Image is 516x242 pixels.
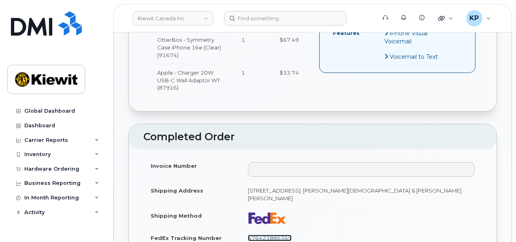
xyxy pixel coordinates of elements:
label: Shipping Address [151,187,203,195]
td: 1 [234,64,272,96]
td: $33.74 [272,64,306,96]
td: OtterBox - Symmetry Case iPhone 16e (Clear) (91674) [150,31,234,64]
a: 476423886369 [248,235,292,241]
span: KP [469,13,479,23]
iframe: Messenger Launcher [481,207,510,236]
span: Voicemail to Text [390,53,438,60]
label: Features [333,29,360,37]
h2: Completed Order [143,131,482,143]
label: Invoice Number [151,162,197,170]
input: Find something... [224,11,347,26]
div: Quicklinks [433,10,459,26]
td: Apple - Charger 20W USB-C Wall Adaptor WT (87916) [150,64,234,96]
span: iPhone Visual Voicemail [384,30,428,45]
div: Kristian Patdu [461,10,497,26]
img: fedex-bc01427081be8802e1fb5a1adb1132915e58a0589d7a9405a0dcbe1127be6add.png [248,212,287,224]
label: FedEx Tracking Number [151,234,222,242]
td: $67.49 [272,31,306,64]
td: 1 [234,31,272,64]
label: Shipping Method [151,212,202,220]
a: Kiewit Canada Inc [132,11,213,26]
td: [STREET_ADDRESS]: [PERSON_NAME][DEMOGRAPHIC_DATA] & [PERSON_NAME].[PERSON_NAME] [241,182,482,207]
